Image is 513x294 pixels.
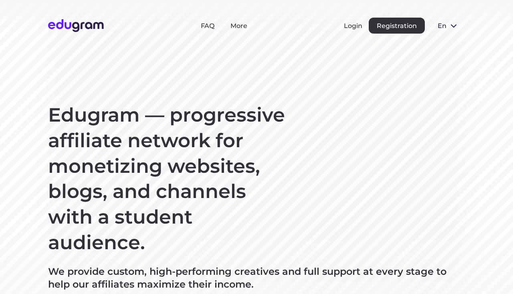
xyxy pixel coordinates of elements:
[369,18,425,34] button: Registration
[48,102,289,256] h1: Edugram — progressive affiliate network for monetizing websites, blogs, and channels with a stude...
[48,19,104,32] img: Edugram Logo
[431,18,465,34] button: en
[344,22,362,30] button: Login
[230,22,247,30] a: More
[48,265,465,291] p: We provide custom, high-performing creatives and full support at every stage to help our affiliat...
[438,22,446,30] span: en
[201,22,214,30] a: FAQ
